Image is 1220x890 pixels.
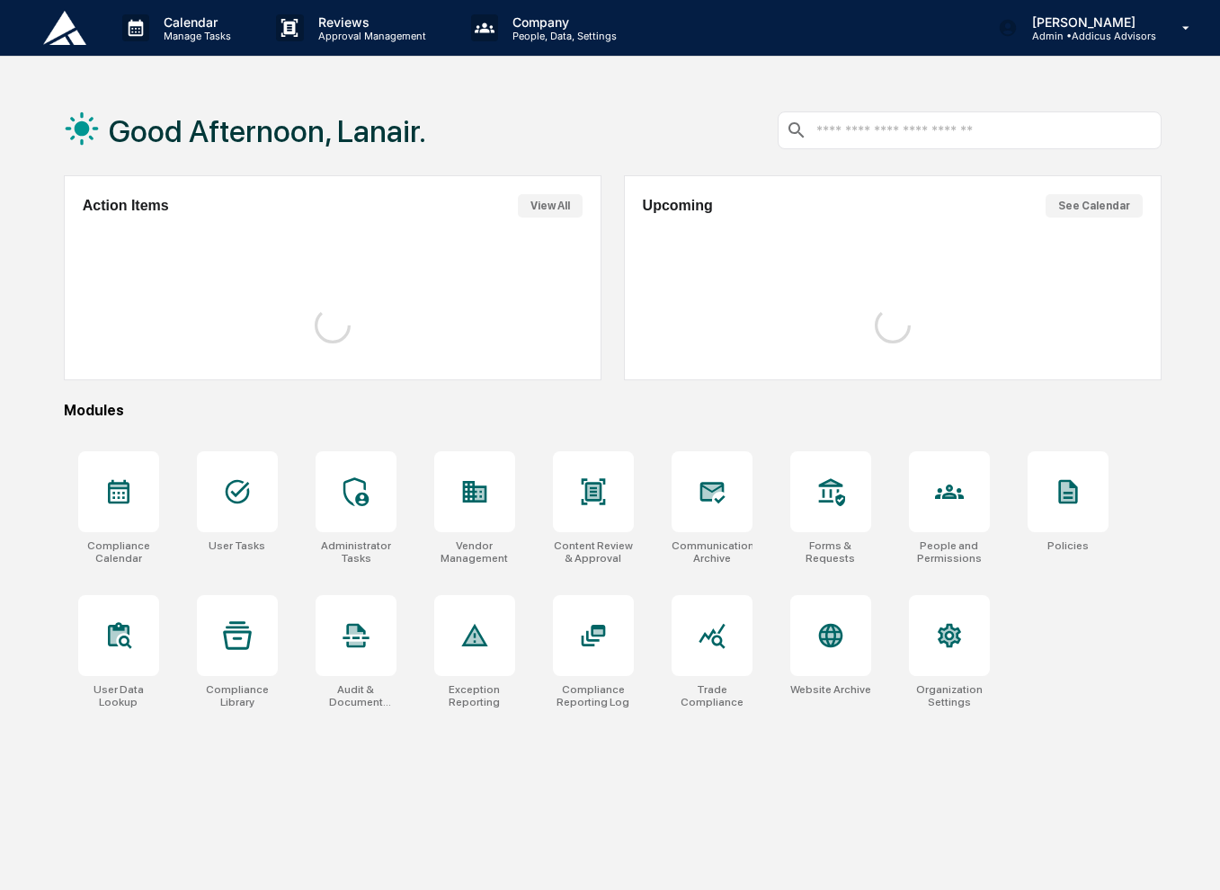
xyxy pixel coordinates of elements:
p: Admin • Addicus Advisors [1018,30,1156,42]
div: Compliance Library [197,683,278,708]
p: Approval Management [304,30,435,42]
div: Communications Archive [672,539,752,565]
div: Compliance Reporting Log [553,683,634,708]
p: Reviews [304,14,435,30]
div: User Data Lookup [78,683,159,708]
div: Content Review & Approval [553,539,634,565]
p: [PERSON_NAME] [1018,14,1156,30]
h2: Action Items [83,198,169,214]
p: People, Data, Settings [498,30,626,42]
div: Forms & Requests [790,539,871,565]
div: Organization Settings [909,683,990,708]
div: Modules [64,402,1162,419]
button: See Calendar [1046,194,1143,218]
button: View All [518,194,583,218]
h2: Upcoming [643,198,713,214]
p: Manage Tasks [149,30,240,42]
div: Audit & Document Logs [316,683,396,708]
h1: Good Afternoon, Lanair. [109,113,426,149]
p: Calendar [149,14,240,30]
div: Trade Compliance [672,683,752,708]
div: Vendor Management [434,539,515,565]
div: Policies [1047,539,1089,552]
div: User Tasks [209,539,265,552]
img: logo [43,11,86,45]
p: Company [498,14,626,30]
div: People and Permissions [909,539,990,565]
div: Website Archive [790,683,871,696]
div: Exception Reporting [434,683,515,708]
div: Compliance Calendar [78,539,159,565]
div: Administrator Tasks [316,539,396,565]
